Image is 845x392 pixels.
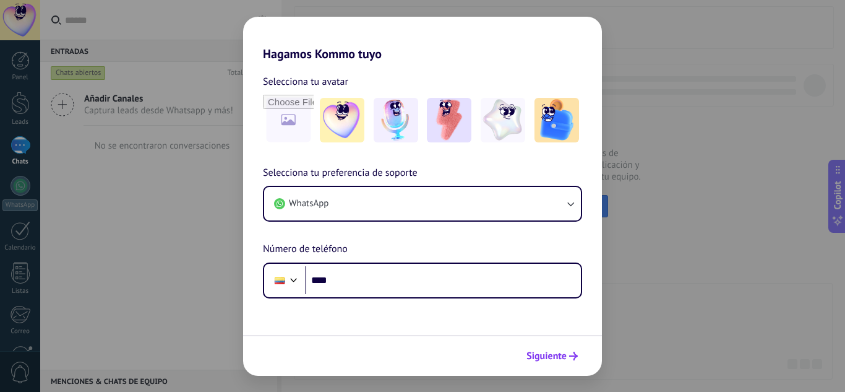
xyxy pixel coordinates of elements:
[263,165,418,181] span: Selecciona tu preferencia de soporte
[481,98,525,142] img: -4.jpeg
[268,268,291,294] div: Ecuador: + 593
[263,242,348,258] span: Número de teléfono
[427,98,471,142] img: -3.jpeg
[521,346,583,367] button: Siguiente
[374,98,418,142] img: -2.jpeg
[526,352,567,360] span: Siguiente
[264,187,581,220] button: WhatsApp
[534,98,579,142] img: -5.jpeg
[320,98,364,142] img: -1.jpeg
[289,198,328,210] span: WhatsApp
[243,17,602,61] h2: Hagamos Kommo tuyo
[263,74,348,90] span: Selecciona tu avatar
